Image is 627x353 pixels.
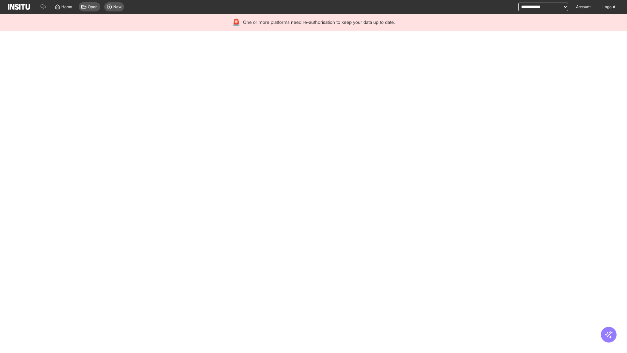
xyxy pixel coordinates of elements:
[61,4,72,9] span: Home
[232,18,240,27] div: 🚨
[88,4,98,9] span: Open
[243,19,395,25] span: One or more platforms need re-authorisation to keep your data up to date.
[113,4,121,9] span: New
[8,4,30,10] img: Logo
